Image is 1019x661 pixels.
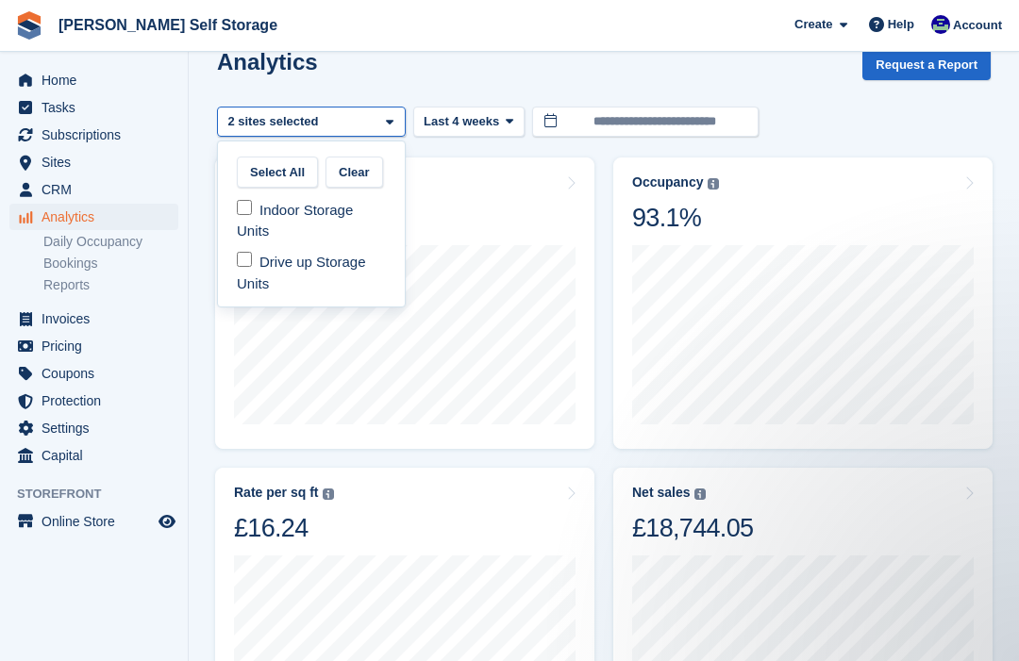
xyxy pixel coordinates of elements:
a: menu [9,333,178,359]
div: Occupancy [632,174,703,190]
img: icon-info-grey-7440780725fd019a000dd9b08b2336e03edf1995a4989e88bcd33f0948082b44.svg [323,488,334,500]
span: Coupons [42,360,155,387]
button: Select All [237,157,318,188]
a: menu [9,149,178,175]
span: Analytics [42,204,155,230]
a: Preview store [156,510,178,533]
span: Last 4 weeks [424,112,499,131]
span: Sites [42,149,155,175]
span: Subscriptions [42,122,155,148]
a: menu [9,442,178,469]
a: Bookings [43,255,178,273]
div: £18,744.05 [632,512,753,544]
span: Create [794,15,832,34]
span: Settings [42,415,155,441]
a: menu [9,415,178,441]
div: Drive up Storage Units [226,247,397,299]
a: menu [9,204,178,230]
div: Net sales [632,485,690,501]
h2: Analytics [217,49,318,74]
a: menu [9,508,178,535]
button: Clear [326,157,383,188]
div: Rate per sq ft [234,485,318,501]
a: menu [9,122,178,148]
a: Daily Occupancy [43,233,178,251]
span: Invoices [42,306,155,332]
span: Help [888,15,914,34]
span: Account [953,16,1002,35]
div: £16.24 [234,512,334,544]
a: Reports [43,276,178,294]
span: Tasks [42,94,155,121]
a: menu [9,306,178,332]
button: Last 4 weeks [413,107,525,138]
span: CRM [42,176,155,203]
img: icon-info-grey-7440780725fd019a000dd9b08b2336e03edf1995a4989e88bcd33f0948082b44.svg [694,488,706,500]
span: Capital [42,442,155,469]
img: stora-icon-8386f47178a22dfd0bd8f6a31ec36ba5ce8667c1dd55bd0f319d3a0aa187defe.svg [15,11,43,40]
span: Home [42,67,155,93]
span: Online Store [42,508,155,535]
div: 2 sites selected [225,112,326,131]
a: menu [9,388,178,414]
a: menu [9,94,178,121]
a: [PERSON_NAME] Self Storage [51,9,285,41]
span: Storefront [17,485,188,504]
div: 93.1% [632,202,719,234]
span: Pricing [42,333,155,359]
div: Indoor Storage Units [226,195,397,247]
a: menu [9,67,178,93]
img: Justin Farthing [931,15,950,34]
a: menu [9,176,178,203]
img: icon-info-grey-7440780725fd019a000dd9b08b2336e03edf1995a4989e88bcd33f0948082b44.svg [708,178,719,190]
span: Protection [42,388,155,414]
button: Request a Report [862,49,991,80]
a: menu [9,360,178,387]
